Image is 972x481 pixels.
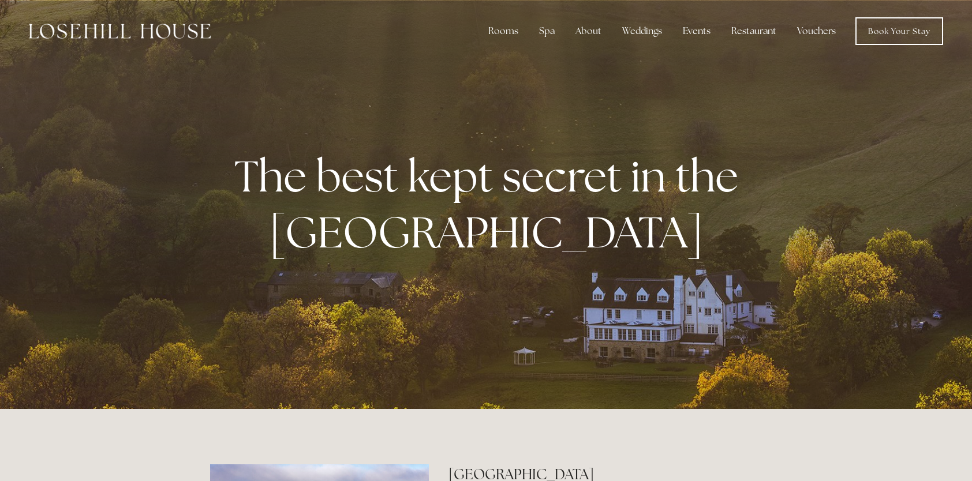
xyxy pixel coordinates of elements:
div: Spa [530,20,564,43]
a: Vouchers [788,20,845,43]
div: Rooms [479,20,528,43]
div: Events [674,20,720,43]
a: Book Your Stay [855,17,943,45]
div: Weddings [613,20,671,43]
img: Losehill House [29,24,211,39]
strong: The best kept secret in the [GEOGRAPHIC_DATA] [234,148,747,261]
div: Restaurant [722,20,786,43]
div: About [566,20,611,43]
